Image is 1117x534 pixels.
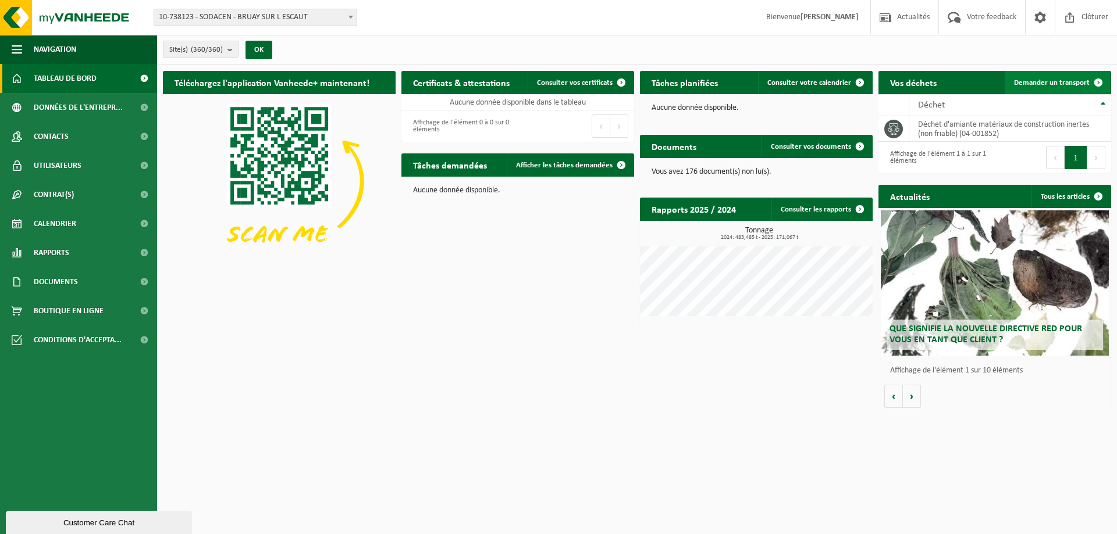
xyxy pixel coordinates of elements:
span: Afficher les tâches demandées [516,162,613,169]
strong: [PERSON_NAME] [801,13,859,21]
td: Aucune donnée disponible dans le tableau [401,94,634,110]
span: Boutique en ligne [34,296,104,325]
span: Consulter vos documents [771,143,851,150]
span: 2024: 483,485 t - 2025: 171,067 t [646,235,873,241]
p: Aucune donnée disponible. [652,104,861,112]
h2: Vos déchets [878,71,948,94]
button: Volgende [903,385,921,408]
span: Que signifie la nouvelle directive RED pour vous en tant que client ? [890,324,1082,345]
a: Consulter les rapports [771,198,871,221]
h3: Tonnage [646,227,873,241]
span: Contacts [34,122,69,151]
a: Afficher les tâches demandées [507,153,633,177]
span: Tableau de bord [34,64,97,93]
span: Consulter votre calendrier [767,79,851,87]
count: (360/360) [191,46,223,53]
button: Next [1087,146,1105,169]
p: Aucune donnée disponible. [413,187,622,195]
a: Demander un transport [1005,71,1110,94]
span: Calendrier [34,209,76,238]
h2: Certificats & attestations [401,71,521,94]
button: Next [610,114,628,138]
h2: Actualités [878,185,941,207]
button: Previous [592,114,610,138]
span: Site(s) [169,41,223,59]
span: Déchet [918,101,945,110]
iframe: chat widget [6,508,194,534]
span: Rapports [34,238,69,267]
h2: Téléchargez l'application Vanheede+ maintenant! [163,71,381,94]
span: Données de l'entrepr... [34,93,123,122]
span: Demander un transport [1014,79,1090,87]
h2: Tâches planifiées [640,71,730,94]
img: Download de VHEPlus App [163,94,396,268]
span: Navigation [34,35,76,64]
button: Site(s)(360/360) [163,41,239,58]
a: Consulter vos documents [762,135,871,158]
span: Conditions d'accepta... [34,325,122,354]
a: Tous les articles [1031,185,1110,208]
a: Consulter votre calendrier [758,71,871,94]
h2: Tâches demandées [401,153,499,176]
button: Previous [1046,146,1065,169]
button: OK [246,41,272,59]
div: Affichage de l'élément 1 à 1 sur 1 éléments [884,145,989,170]
span: Contrat(s) [34,180,74,209]
span: Utilisateurs [34,151,81,180]
td: déchet d'amiante matériaux de construction inertes (non friable) (04-001852) [909,116,1111,142]
h2: Documents [640,135,708,157]
p: Affichage de l'élément 1 sur 10 éléments [890,367,1105,375]
button: Vorige [884,385,903,408]
h2: Rapports 2025 / 2024 [640,198,748,220]
span: Documents [34,267,78,296]
a: Que signifie la nouvelle directive RED pour vous en tant que client ? [881,210,1109,356]
p: Vous avez 176 document(s) non lu(s). [652,168,861,176]
a: Consulter vos certificats [528,71,633,94]
div: Affichage de l'élément 0 à 0 sur 0 éléments [407,113,512,139]
span: 10-738123 - SODACEN - BRUAY SUR L ESCAUT [154,9,357,26]
button: 1 [1065,146,1087,169]
span: Consulter vos certificats [537,79,613,87]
